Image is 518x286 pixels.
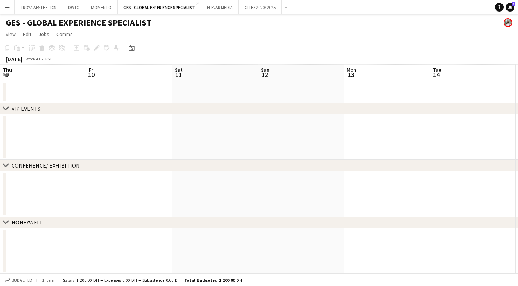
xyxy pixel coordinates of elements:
[38,31,49,37] span: Jobs
[15,0,62,14] button: TROYA AESTHETICS
[3,29,19,39] a: View
[54,29,76,39] a: Comms
[89,67,95,73] span: Fri
[40,277,57,283] span: 1 item
[239,0,282,14] button: GITEX 2020/ 2025
[45,56,52,62] div: GST
[12,162,80,169] div: CONFERENCE/ EXHIBITION
[4,276,33,284] button: Budgeted
[433,67,441,73] span: Tue
[6,55,22,63] div: [DATE]
[261,67,269,73] span: Sun
[63,277,242,283] div: Salary 1 200.00 DH + Expenses 0.00 DH + Subsistence 0.00 DH =
[12,278,32,283] span: Budgeted
[201,0,239,14] button: ELEVAR MEDIA
[12,219,43,226] div: HONEYWELL
[62,0,85,14] button: DWTC
[506,3,514,12] a: 1
[23,31,31,37] span: Edit
[24,56,42,62] span: Week 41
[20,29,34,39] a: Edit
[260,71,269,79] span: 12
[504,18,512,27] app-user-avatar: Maristela Scott
[347,67,356,73] span: Mon
[85,0,118,14] button: MOMENTO
[3,67,12,73] span: Thu
[6,31,16,37] span: View
[174,71,183,79] span: 11
[512,2,515,6] span: 1
[2,71,12,79] span: 9
[184,277,242,283] span: Total Budgeted 1 200.00 DH
[12,105,40,112] div: VIP EVENTS
[346,71,356,79] span: 13
[36,29,52,39] a: Jobs
[88,71,95,79] span: 10
[175,67,183,73] span: Sat
[56,31,73,37] span: Comms
[118,0,201,14] button: GES - GLOBAL EXPERIENCE SPECIALIST
[6,17,151,28] h1: GES - GLOBAL EXPERIENCE SPECIALIST
[432,71,441,79] span: 14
